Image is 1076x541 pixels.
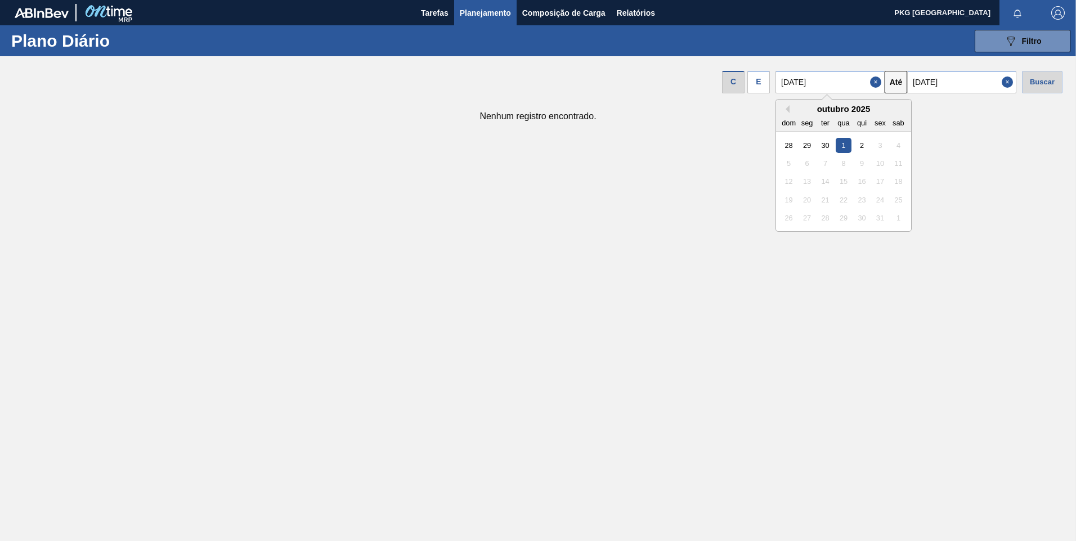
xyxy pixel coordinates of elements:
button: Close [870,71,885,93]
button: Previous Month [782,105,790,113]
div: Buscar [1022,71,1062,93]
div: E [747,71,770,93]
div: Not available terça-feira, 21 de outubro de 2025 [818,192,833,208]
button: Filtro [975,30,1070,52]
div: Not available domingo, 19 de outubro de 2025 [781,192,796,208]
div: Not available sexta-feira, 10 de outubro de 2025 [872,156,887,171]
img: Logout [1051,6,1065,20]
div: month 2025-10 [779,136,907,227]
div: Not available segunda-feira, 27 de outubro de 2025 [800,210,815,226]
button: Notificações [999,5,1035,21]
div: Not available sábado, 18 de outubro de 2025 [891,174,906,189]
span: Filtro [1022,37,1042,46]
div: Not available sábado, 4 de outubro de 2025 [891,138,906,153]
div: Not available sexta-feira, 3 de outubro de 2025 [872,138,887,153]
span: Planejamento [460,6,511,20]
div: Not available terça-feira, 7 de outubro de 2025 [818,156,833,171]
div: Not available quarta-feira, 8 de outubro de 2025 [836,156,851,171]
div: Choose domingo, 28 de setembro de 2025 [781,138,796,153]
div: Not available terça-feira, 14 de outubro de 2025 [818,174,833,189]
div: Not available quinta-feira, 16 de outubro de 2025 [854,174,869,189]
div: Not available sábado, 1 de novembro de 2025 [891,210,906,226]
div: Not available domingo, 12 de outubro de 2025 [781,174,796,189]
div: dom [781,115,796,130]
h1: Plano Diário [11,34,208,47]
div: C [722,71,745,93]
span: Relatórios [617,6,655,20]
div: Not available quinta-feira, 30 de outubro de 2025 [854,210,869,226]
div: Visão data de Coleta [722,68,745,93]
div: Visão Data de Entrega [747,68,770,93]
div: Choose quarta-feira, 1 de outubro de 2025 [836,138,851,153]
div: sex [872,115,887,130]
div: Not available segunda-feira, 13 de outubro de 2025 [800,174,815,189]
div: Not available domingo, 26 de outubro de 2025 [781,210,796,226]
div: Not available sexta-feira, 24 de outubro de 2025 [872,192,887,208]
input: dd/mm/yyyy [775,71,885,93]
div: Not available quarta-feira, 15 de outubro de 2025 [836,174,851,189]
div: Not available terça-feira, 28 de outubro de 2025 [818,210,833,226]
div: Not available quinta-feira, 9 de outubro de 2025 [854,156,869,171]
div: Not available sábado, 11 de outubro de 2025 [891,156,906,171]
div: Not available sábado, 25 de outubro de 2025 [891,192,906,208]
div: outubro 2025 [776,104,911,114]
div: Not available quinta-feira, 23 de outubro de 2025 [854,192,869,208]
div: sab [891,115,906,130]
div: Not available quarta-feira, 29 de outubro de 2025 [836,210,851,226]
div: Not available sexta-feira, 17 de outubro de 2025 [872,174,887,189]
div: Not available segunda-feira, 6 de outubro de 2025 [800,156,815,171]
div: Not available domingo, 5 de outubro de 2025 [781,156,796,171]
span: Composição de Carga [522,6,606,20]
div: seg [800,115,815,130]
div: Not available segunda-feira, 20 de outubro de 2025 [800,192,815,208]
img: TNhmsLtSVTkK8tSr43FrP2fwEKptu5GPRR3wAAAABJRU5ErkJggg== [15,8,69,18]
span: Tarefas [421,6,449,20]
input: dd/mm/yyyy [907,71,1016,93]
div: Not available quarta-feira, 22 de outubro de 2025 [836,192,851,208]
div: Choose quinta-feira, 2 de outubro de 2025 [854,138,869,153]
div: qua [836,115,851,130]
div: qui [854,115,869,130]
button: Close [1002,71,1016,93]
button: Até [885,71,907,93]
div: Not available sexta-feira, 31 de outubro de 2025 [872,210,887,226]
div: Choose segunda-feira, 29 de setembro de 2025 [800,138,815,153]
div: ter [818,115,833,130]
div: Choose terça-feira, 30 de setembro de 2025 [818,138,833,153]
